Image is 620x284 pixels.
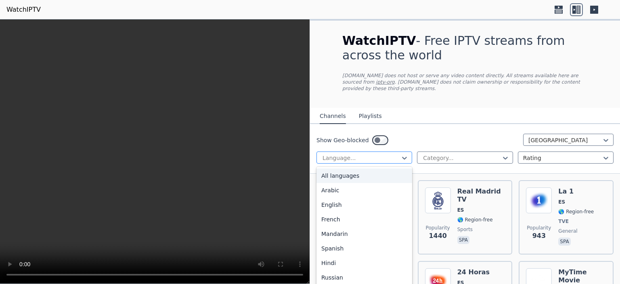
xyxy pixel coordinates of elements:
div: All languages [316,168,412,183]
h6: La 1 [558,187,594,196]
button: Playlists [359,109,382,124]
a: iptv-org [376,79,395,85]
p: [DOMAIN_NAME] does not host or serve any video content directly. All streams available here are s... [342,72,588,92]
span: general [558,228,577,234]
span: Popularity [527,225,551,231]
h1: - Free IPTV streams from across the world [342,34,588,63]
div: Spanish [316,241,412,256]
span: sports [457,226,473,233]
div: Arabic [316,183,412,198]
span: 🌎 Region-free [457,217,493,223]
button: Channels [320,109,346,124]
img: Real Madrid TV [425,187,451,213]
span: Popularity [426,225,450,231]
div: Mandarin [316,227,412,241]
h6: 24 Horas [457,268,493,276]
a: WatchIPTV [6,5,41,15]
p: spa [457,236,469,244]
img: La 1 [526,187,552,213]
span: 1440 [429,231,447,241]
span: 🌎 Region-free [558,208,594,215]
span: 943 [532,231,546,241]
p: spa [558,238,570,246]
span: ES [457,207,464,213]
span: ES [558,199,565,205]
label: Show Geo-blocked [316,136,369,144]
div: English [316,198,412,212]
span: TVE [558,218,569,225]
h6: Real Madrid TV [457,187,505,204]
div: French [316,212,412,227]
span: WatchIPTV [342,34,416,48]
div: Hindi [316,256,412,270]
